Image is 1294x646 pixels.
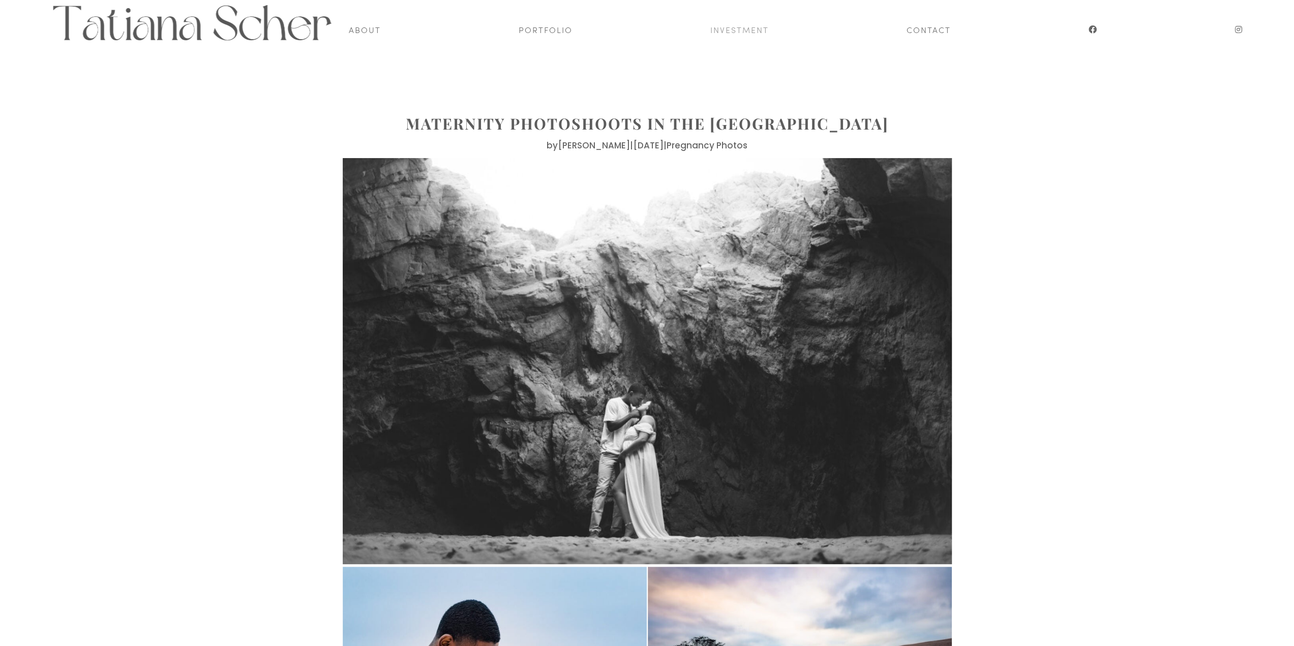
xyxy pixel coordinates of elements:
[343,139,952,152] p: by | |
[633,139,664,151] span: [DATE]
[406,113,889,134] a: Maternity photoshoots in the [GEOGRAPHIC_DATA]
[51,5,334,41] img: Elopement photography
[343,158,952,564] img: Original maternity photos
[667,139,747,151] a: Pregnancy Photos
[558,139,630,151] a: [PERSON_NAME]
